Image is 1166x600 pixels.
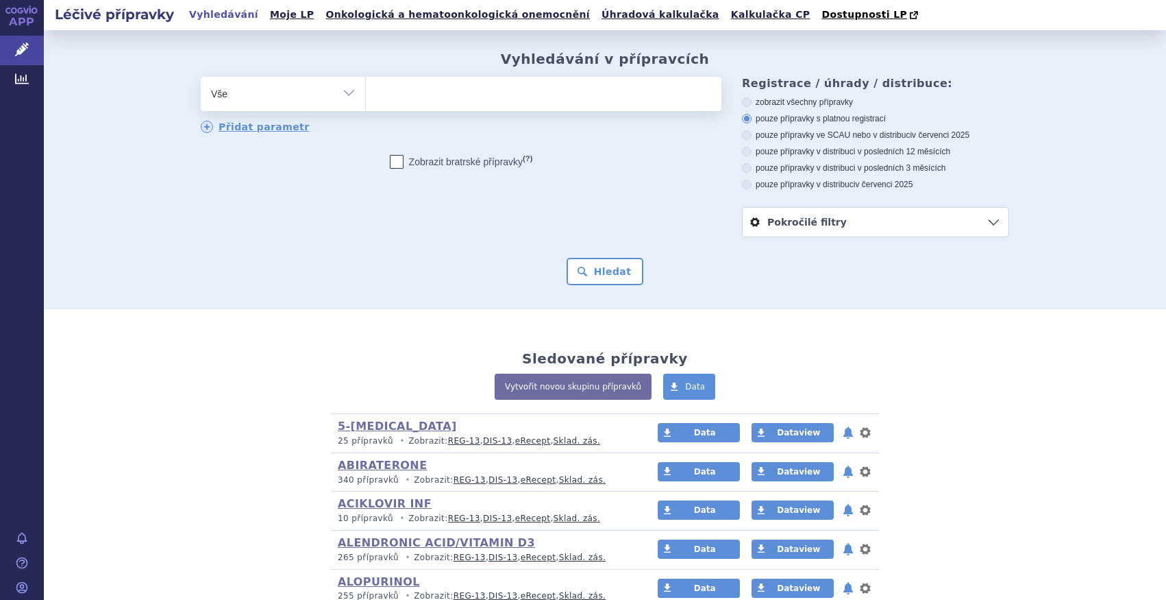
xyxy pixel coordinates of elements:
label: Zobrazit bratrské přípravky [390,155,533,169]
i: • [401,552,414,564]
a: Sklad. zás. [559,475,606,485]
h2: Sledované přípravky [522,350,688,367]
a: Onkologická a hematoonkologická onemocnění [321,5,594,24]
p: Zobrazit: , , , [338,475,632,486]
label: pouze přípravky ve SCAU nebo v distribuci [742,130,1009,141]
span: Data [685,382,705,392]
a: DIS-13 [488,553,517,562]
a: ACIKLOVIR INF [338,497,432,510]
a: Data [658,579,740,598]
span: Dostupnosti LP [821,9,907,20]
a: Dataview [752,540,834,559]
button: nastavení [858,464,872,480]
span: Data [694,428,716,437]
span: 340 přípravků [338,475,399,485]
button: nastavení [858,580,872,597]
p: Zobrazit: , , , [338,552,632,564]
a: Data [658,540,740,559]
a: DIS-13 [483,514,512,523]
abbr: (?) [523,154,532,163]
span: Data [694,544,716,554]
a: Dataview [752,423,834,442]
button: notifikace [841,464,855,480]
button: Hledat [567,258,644,285]
a: ALENDRONIC ACID/VITAMIN D3 [338,536,535,549]
a: Data [658,462,740,481]
span: v červenci 2025 [855,180,913,189]
a: REG-13 [448,514,480,523]
a: Úhradová kalkulačka [597,5,723,24]
a: Pokročilé filtry [743,208,1008,237]
button: nastavení [858,424,872,441]
a: Vyhledávání [185,5,262,24]
span: Dataview [777,467,820,477]
button: nastavení [858,541,872,557]
a: REG-13 [454,475,486,485]
span: v červenci 2025 [912,130,969,140]
span: Data [694,467,716,477]
a: Kalkulačka CP [727,5,815,24]
button: notifikace [841,541,855,557]
a: ABIRATERONE [338,459,427,472]
a: ALOPURINOL [338,575,420,588]
span: Dataview [777,584,820,593]
a: eRecept [515,436,551,446]
a: Vytvořit novou skupinu přípravků [495,374,652,400]
a: Sklad. zás. [559,553,606,562]
a: Data [658,423,740,442]
span: Dataview [777,428,820,437]
label: pouze přípravky v distribuci [742,179,1009,190]
label: pouze přípravky s platnou registrací [742,113,1009,124]
a: Sklad. zás. [554,436,601,446]
span: Dataview [777,544,820,554]
button: notifikace [841,424,855,441]
span: 25 přípravků [338,436,393,446]
span: 265 přípravků [338,553,399,562]
button: nastavení [858,502,872,518]
button: notifikace [841,580,855,597]
button: notifikace [841,502,855,518]
label: pouze přípravky v distribuci v posledních 3 měsících [742,163,1009,173]
a: Přidat parametr [201,121,310,133]
a: 5-[MEDICAL_DATA] [338,420,457,433]
i: • [396,435,408,447]
p: Zobrazit: , , , [338,435,632,447]
a: Dostupnosti LP [817,5,925,25]
a: REG-13 [454,553,486,562]
p: Zobrazit: , , , [338,513,632,525]
a: Sklad. zás. [554,514,601,523]
a: Dataview [752,579,834,598]
h3: Registrace / úhrady / distribuce: [742,77,1009,90]
a: Moje LP [266,5,318,24]
a: Data [663,374,715,400]
h2: Vyhledávání v přípravcích [501,51,710,67]
label: zobrazit všechny přípravky [742,97,1009,108]
a: Dataview [752,462,834,481]
a: REG-13 [448,436,480,446]
a: Data [658,501,740,520]
span: 10 přípravků [338,514,393,523]
i: • [401,475,414,486]
span: Data [694,584,716,593]
a: DIS-13 [488,475,517,485]
label: pouze přípravky v distribuci v posledních 12 měsících [742,146,1009,157]
a: eRecept [515,514,551,523]
span: Data [694,505,716,515]
a: DIS-13 [483,436,512,446]
i: • [396,513,408,525]
a: Dataview [752,501,834,520]
h2: Léčivé přípravky [44,5,185,24]
a: eRecept [521,553,556,562]
span: Dataview [777,505,820,515]
a: eRecept [521,475,556,485]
